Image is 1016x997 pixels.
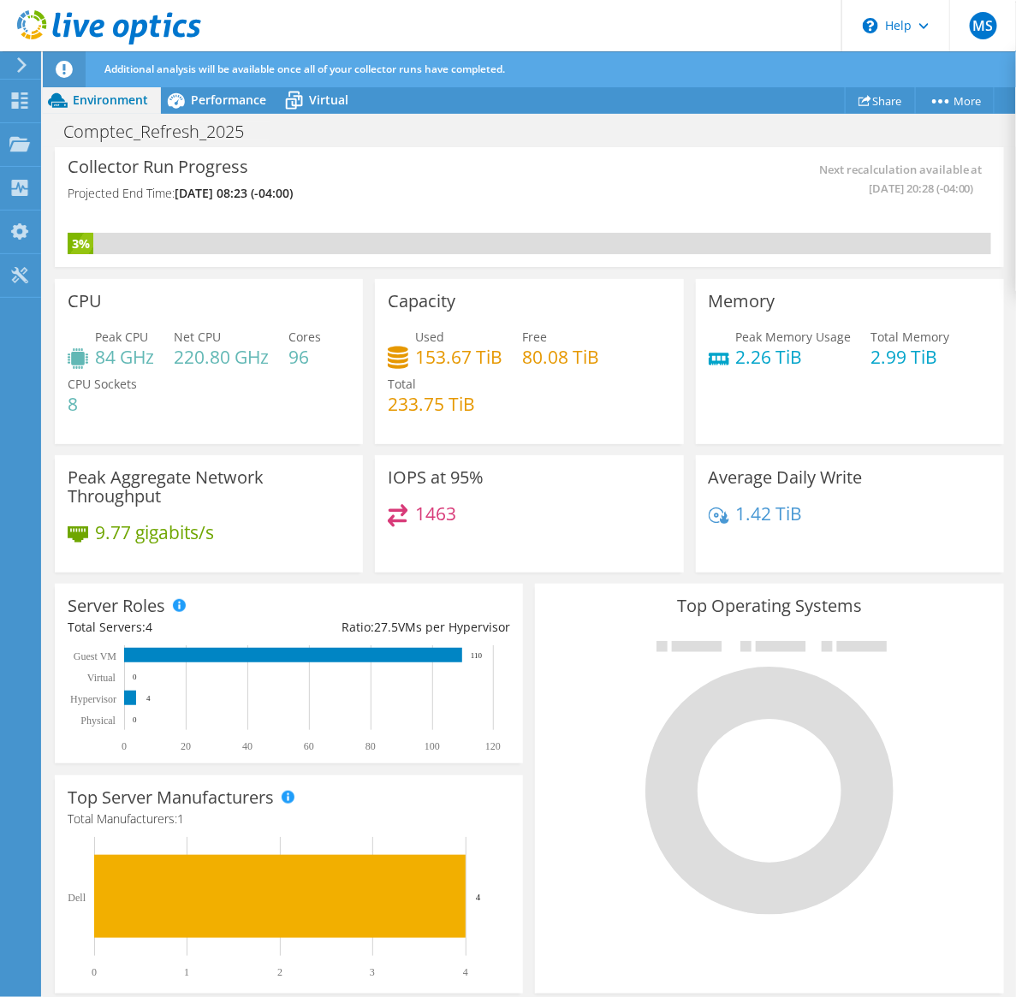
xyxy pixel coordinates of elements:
span: Performance [191,92,266,108]
span: [DATE] 08:23 (-04:00) [175,185,293,201]
span: Total Memory [871,329,950,345]
span: MS [970,12,997,39]
h3: Peak Aggregate Network Throughput [68,468,350,506]
a: More [915,87,995,114]
h4: Projected End Time: [68,184,525,203]
span: Free [522,329,547,345]
h4: 84 GHz [95,347,154,366]
text: 3 [370,966,375,978]
text: Hypervisor [70,693,116,705]
h3: Average Daily Write [709,468,863,487]
text: 0 [122,740,127,752]
span: CPU Sockets [68,376,137,392]
h4: 153.67 TiB [415,347,502,366]
h3: Capacity [388,292,455,311]
h3: Top Server Manufacturers [68,788,274,807]
div: Total Servers: [68,618,289,637]
text: Virtual [87,672,116,684]
h3: Memory [709,292,775,311]
text: 0 [92,966,97,978]
text: 0 [133,715,137,724]
h4: 80.08 TiB [522,347,599,366]
text: 1 [184,966,189,978]
text: Physical [80,715,116,727]
span: Environment [73,92,148,108]
span: [DATE] 20:28 (-04:00) [529,179,973,198]
h3: IOPS at 95% [388,468,484,487]
text: 120 [485,740,501,752]
text: 0 [133,673,137,681]
h4: 220.80 GHz [174,347,269,366]
h3: CPU [68,292,102,311]
text: 4 [463,966,468,978]
span: Total [388,376,416,392]
text: 4 [476,892,481,902]
span: Next recalculation available at [529,160,982,198]
span: Used [415,329,444,345]
span: Cores [288,329,321,345]
h4: Total Manufacturers: [68,810,510,828]
text: 100 [425,740,440,752]
h4: 8 [68,395,137,413]
text: 110 [471,651,483,660]
text: 40 [242,740,253,752]
h4: 1.42 TiB [736,504,803,523]
text: 80 [365,740,376,752]
text: 2 [277,966,282,978]
text: Guest VM [74,650,116,662]
a: Share [845,87,916,114]
h4: 2.26 TiB [736,347,852,366]
text: Dell [68,892,86,904]
h4: 96 [288,347,321,366]
span: 1 [177,810,184,827]
span: Net CPU [174,329,221,345]
h1: Comptec_Refresh_2025 [56,122,270,141]
div: Ratio: VMs per Hypervisor [289,618,511,637]
span: Peak Memory Usage [736,329,852,345]
span: Virtual [309,92,348,108]
h4: 9.77 gigabits/s [95,523,214,542]
h3: Top Operating Systems [548,596,990,615]
svg: \n [863,18,878,33]
h3: Server Roles [68,596,165,615]
text: 4 [146,694,151,703]
text: 60 [304,740,314,752]
div: 3% [68,234,93,253]
span: Peak CPU [95,329,148,345]
span: 4 [146,619,152,635]
span: 27.5 [374,619,398,635]
h4: 2.99 TiB [871,347,950,366]
h4: 1463 [415,504,456,523]
span: Additional analysis will be available once all of your collector runs have completed. [104,62,505,76]
h4: 233.75 TiB [388,395,475,413]
text: 20 [181,740,191,752]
